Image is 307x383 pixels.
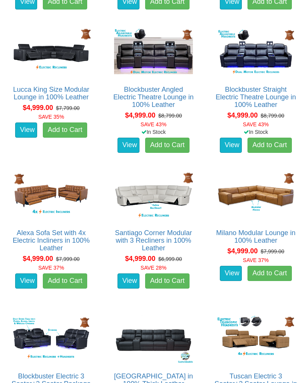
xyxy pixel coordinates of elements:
[158,256,182,262] del: $6,999.00
[261,113,284,119] del: $8,799.00
[115,229,192,252] a: Santiago Corner Modular with 3 Recliners in 100% Leather
[113,86,194,108] a: Blockbuster Angled Electric Theatre Lounge in 100% Leather
[216,86,296,108] a: Blockbuster Straight Electric Theatre Lounge in 100% Leather
[23,255,53,262] span: $4,999.00
[243,121,269,127] font: SAVE 43%
[10,314,92,365] img: Blockbuster Electric 3 Seater+2 Seater Package in 100% Leather
[112,314,195,365] img: Denver Theatre Lounge in 100% Thick Leather
[23,104,53,111] span: $4,999.00
[145,138,190,153] a: Add to Cart
[247,266,292,281] a: Add to Cart
[261,248,284,254] del: $7,999.00
[117,138,139,153] a: View
[112,170,195,221] img: Santiago Corner Modular with 3 Recliners in 100% Leather
[243,257,269,263] font: SAVE 37%
[38,114,64,120] font: SAVE 35%
[56,105,80,111] del: $7,799.00
[56,256,80,262] del: $7,999.00
[10,27,92,78] img: Lucca King Size Modular Lounge in 100% Leather
[141,121,166,127] font: SAVE 43%
[13,229,89,252] a: Alexa Sofa Set with 4x Electric Incliners in 100% Leather
[43,273,87,289] a: Add to Cart
[216,229,295,244] a: Milano Modular Lounge in 100% Leather
[125,111,155,119] span: $4,999.00
[13,86,89,101] a: Lucca King Size Modular Lounge in 100% Leather
[15,122,37,138] a: View
[107,128,200,136] div: In Stock
[43,122,87,138] a: Add to Cart
[215,314,297,365] img: Tuscan Electric 3 Seater+2 Seater Lounge in 100% Leather
[145,273,190,289] a: Add to Cart
[38,265,64,271] font: SAVE 37%
[141,265,166,271] font: SAVE 28%
[209,128,303,136] div: In Stock
[220,266,242,281] a: View
[15,273,37,289] a: View
[215,27,297,78] img: Blockbuster Straight Electric Theatre Lounge in 100% Leather
[220,138,242,153] a: View
[227,247,258,255] span: $4,999.00
[227,111,258,119] span: $4,999.00
[215,170,297,221] img: Milano Modular Lounge in 100% Leather
[125,255,155,262] span: $4,999.00
[112,27,195,78] img: Blockbuster Angled Electric Theatre Lounge in 100% Leather
[247,138,292,153] a: Add to Cart
[158,113,182,119] del: $8,799.00
[117,273,139,289] a: View
[10,170,92,221] img: Alexa Sofa Set with 4x Electric Incliners in 100% Leather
